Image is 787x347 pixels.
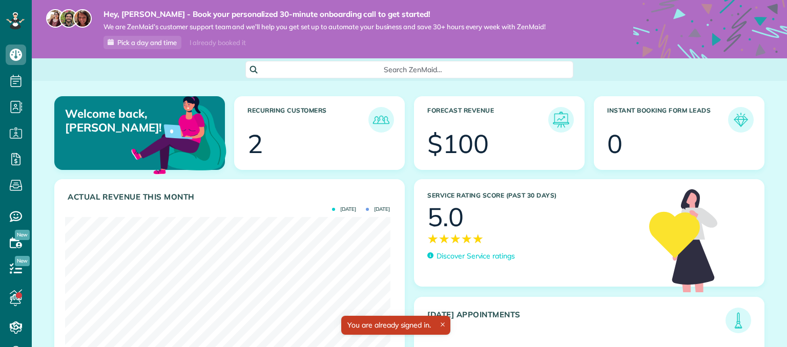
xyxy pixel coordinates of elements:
h3: Forecast Revenue [427,107,548,133]
span: ★ [450,230,461,248]
p: Discover Service ratings [437,251,515,262]
span: ★ [472,230,484,248]
img: dashboard_welcome-42a62b7d889689a78055ac9021e634bf52bae3f8056760290aed330b23ab8690.png [129,84,229,184]
img: icon_forecast_revenue-8c13a41c7ed35a8dcfafea3cbb826a0462acb37728057bba2d056411b612bbbe.png [551,110,571,130]
h3: [DATE] Appointments [427,310,726,333]
img: jorge-587dff0eeaa6aab1f244e6dc62b8924c3b6ad411094392a53c71c6c4a576187d.jpg [59,9,78,28]
span: ★ [461,230,472,248]
strong: Hey, [PERSON_NAME] - Book your personalized 30-minute onboarding call to get started! [103,9,546,19]
img: icon_recurring_customers-cf858462ba22bcd05b5a5880d41d6543d210077de5bb9ebc9590e49fd87d84ed.png [371,110,391,130]
span: New [15,256,30,266]
div: 0 [607,131,623,157]
a: Pick a day and time [103,36,181,49]
div: 5.0 [427,204,464,230]
img: icon_todays_appointments-901f7ab196bb0bea1936b74009e4eb5ffbc2d2711fa7634e0d609ed5ef32b18b.png [728,310,749,331]
span: [DATE] [366,207,390,212]
h3: Instant Booking Form Leads [607,107,728,133]
p: Welcome back, [PERSON_NAME]! [65,107,170,134]
span: New [15,230,30,240]
span: ★ [439,230,450,248]
h3: Actual Revenue this month [68,192,394,202]
span: Pick a day and time [117,38,177,47]
img: maria-72a9807cf96188c08ef61303f053569d2e2a8a1cde33d635c8a3ac13582a053d.jpg [46,9,65,28]
span: We are ZenMaid’s customer support team and we’ll help you get set up to automate your business an... [103,23,546,31]
h3: Recurring Customers [247,107,368,133]
span: [DATE] [332,207,356,212]
div: I already booked it [183,36,252,49]
a: Discover Service ratings [427,251,515,262]
h3: Service Rating score (past 30 days) [427,192,639,199]
img: michelle-19f622bdf1676172e81f8f8fba1fb50e276960ebfe0243fe18214015130c80e4.jpg [73,9,92,28]
img: icon_form_leads-04211a6a04a5b2264e4ee56bc0799ec3eb69b7e499cbb523a139df1d13a81ae0.png [731,110,751,130]
div: You are already signed in. [341,316,450,335]
span: ★ [427,230,439,248]
div: 2 [247,131,263,157]
div: $100 [427,131,489,157]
